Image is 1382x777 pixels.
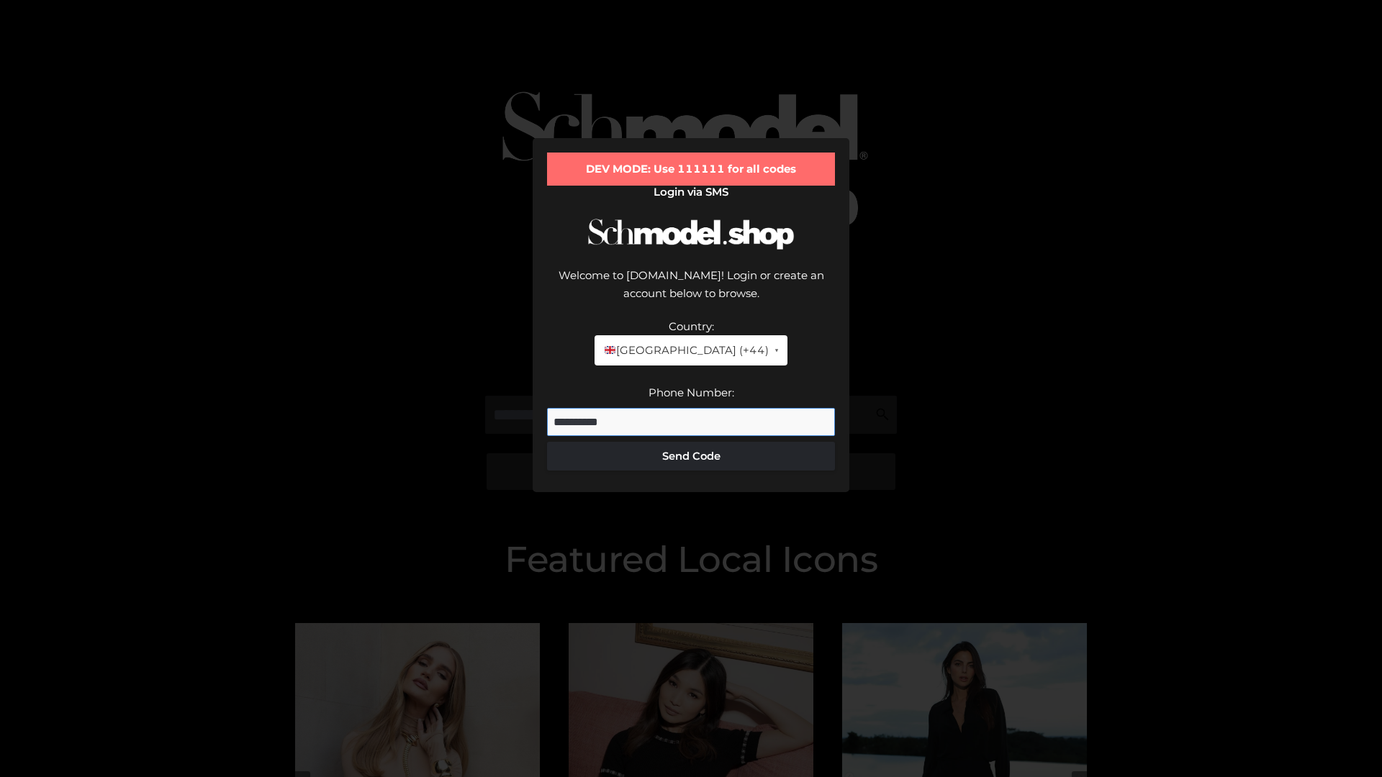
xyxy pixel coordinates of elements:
[669,319,714,333] label: Country:
[649,386,734,399] label: Phone Number:
[603,341,768,360] span: [GEOGRAPHIC_DATA] (+44)
[547,442,835,471] button: Send Code
[583,206,799,263] img: Schmodel Logo
[605,345,615,355] img: 🇬🇧
[547,153,835,186] div: DEV MODE: Use 111111 for all codes
[547,186,835,199] h2: Login via SMS
[547,266,835,317] div: Welcome to [DOMAIN_NAME]! Login or create an account below to browse.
